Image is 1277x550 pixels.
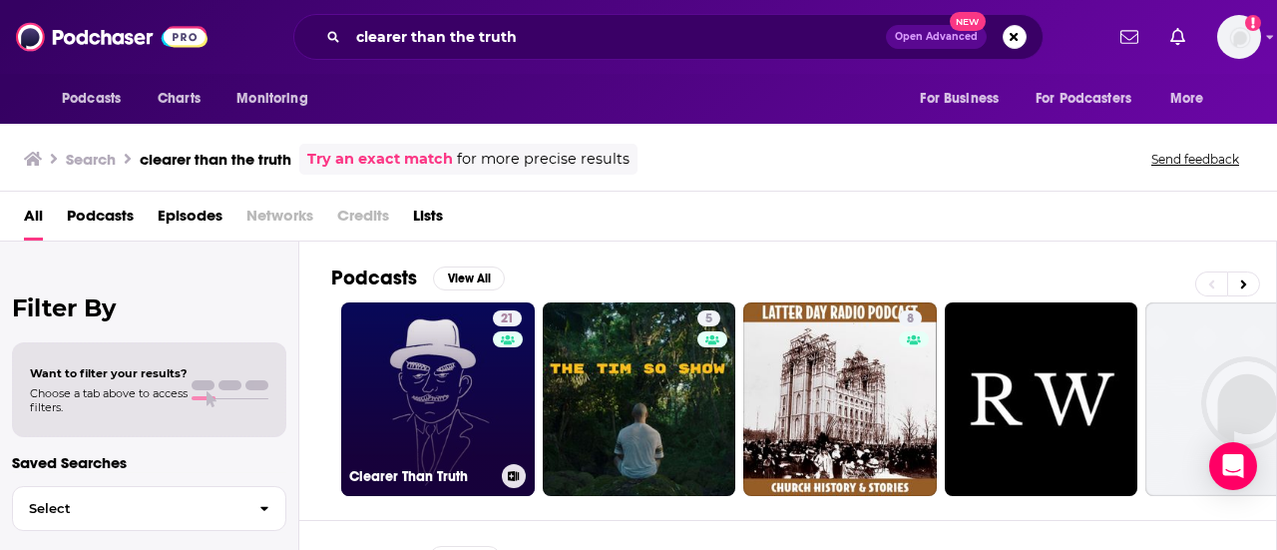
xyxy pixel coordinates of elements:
h3: Search [66,150,116,169]
span: For Podcasters [1036,85,1131,113]
a: 21Clearer Than Truth [341,302,535,496]
span: Podcasts [62,85,121,113]
p: Saved Searches [12,453,286,472]
input: Search podcasts, credits, & more... [348,21,886,53]
span: Logged in as sierra.swanson [1217,15,1261,59]
img: User Profile [1217,15,1261,59]
h3: Clearer Than Truth [349,468,494,485]
div: Search podcasts, credits, & more... [293,14,1044,60]
span: Credits [337,200,389,241]
a: 8 [743,302,937,496]
button: Open AdvancedNew [886,25,987,49]
span: Monitoring [236,85,307,113]
div: Open Intercom Messenger [1209,442,1257,490]
button: Send feedback [1145,151,1245,168]
button: Select [12,486,286,531]
h2: Filter By [12,293,286,322]
a: 21 [493,310,522,326]
a: Try an exact match [307,148,453,171]
span: New [950,12,986,31]
span: Networks [246,200,313,241]
button: open menu [906,80,1024,118]
h2: Podcasts [331,266,417,290]
span: Charts [158,85,201,113]
span: Want to filter your results? [30,366,188,380]
a: 5 [543,302,736,496]
a: Lists [413,200,443,241]
a: Show notifications dropdown [1112,20,1146,54]
span: 21 [501,309,514,329]
span: More [1170,85,1204,113]
button: open menu [222,80,333,118]
span: for more precise results [457,148,630,171]
span: Choose a tab above to access filters. [30,386,188,414]
span: 5 [705,309,712,329]
button: open menu [48,80,147,118]
svg: Add a profile image [1245,15,1261,31]
a: 5 [697,310,720,326]
button: View All [433,267,505,290]
a: Episodes [158,200,222,241]
button: open menu [1023,80,1160,118]
a: PodcastsView All [331,266,505,290]
button: open menu [1156,80,1229,118]
span: For Business [920,85,999,113]
img: Podchaser - Follow, Share and Rate Podcasts [16,18,208,56]
a: Show notifications dropdown [1162,20,1193,54]
a: Charts [145,80,213,118]
span: 8 [907,309,914,329]
h3: clearer than the truth [140,150,291,169]
span: Select [13,502,243,515]
a: All [24,200,43,241]
a: 8 [899,310,922,326]
span: Open Advanced [895,32,978,42]
button: Show profile menu [1217,15,1261,59]
a: Podcasts [67,200,134,241]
